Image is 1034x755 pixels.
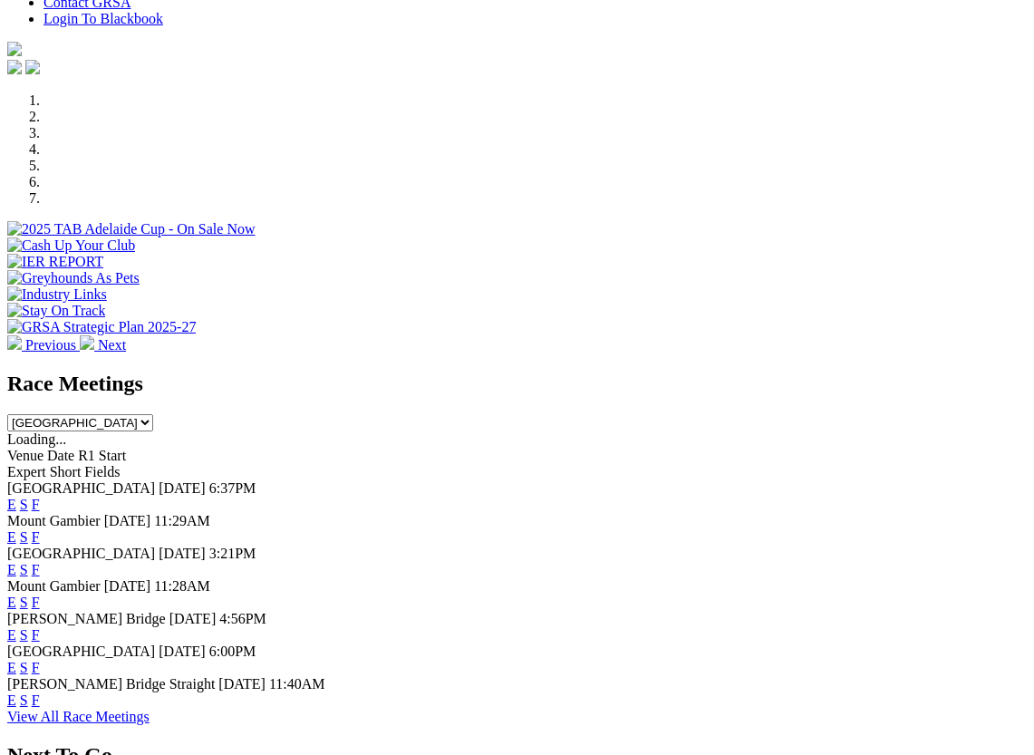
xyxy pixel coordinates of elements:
a: E [7,660,16,675]
a: Next [80,337,126,353]
a: E [7,595,16,610]
a: F [32,627,40,643]
span: [DATE] [169,611,217,626]
span: [DATE] [104,513,151,528]
a: E [7,692,16,708]
span: [DATE] [218,676,266,692]
span: [GEOGRAPHIC_DATA] [7,480,155,496]
a: F [32,497,40,512]
span: Previous [25,337,76,353]
span: 4:56PM [219,611,266,626]
span: [GEOGRAPHIC_DATA] [7,644,155,659]
img: Greyhounds As Pets [7,270,140,286]
img: chevron-right-pager-white.svg [80,335,94,350]
a: S [20,595,28,610]
span: Fields [84,464,120,479]
a: Login To Blackbook [43,11,163,26]
span: Expert [7,464,46,479]
img: Industry Links [7,286,107,303]
img: Stay On Track [7,303,105,319]
span: 11:28AM [154,578,210,594]
span: Loading... [7,431,66,447]
span: 11:40AM [269,676,325,692]
a: S [20,529,28,545]
span: 3:21PM [209,546,256,561]
img: Cash Up Your Club [7,237,135,254]
span: Mount Gambier [7,578,101,594]
img: 2025 TAB Adelaide Cup - On Sale Now [7,221,256,237]
a: S [20,627,28,643]
a: Previous [7,337,80,353]
span: [DATE] [159,546,206,561]
a: S [20,562,28,577]
span: R1 Start [78,448,126,463]
img: logo-grsa-white.png [7,42,22,56]
span: Venue [7,448,43,463]
img: twitter.svg [25,60,40,74]
a: F [32,692,40,708]
a: S [20,660,28,675]
h2: Race Meetings [7,372,1027,396]
a: E [7,529,16,545]
a: E [7,497,16,512]
span: Next [98,337,126,353]
span: [DATE] [104,578,151,594]
span: [GEOGRAPHIC_DATA] [7,546,155,561]
a: E [7,562,16,577]
img: chevron-left-pager-white.svg [7,335,22,350]
span: 11:29AM [154,513,210,528]
span: Mount Gambier [7,513,101,528]
a: F [32,595,40,610]
a: F [32,529,40,545]
img: facebook.svg [7,60,22,74]
span: Short [50,464,82,479]
span: 6:00PM [209,644,256,659]
a: F [32,562,40,577]
span: [DATE] [159,480,206,496]
a: S [20,497,28,512]
span: 6:37PM [209,480,256,496]
a: E [7,627,16,643]
span: [PERSON_NAME] Bridge [7,611,166,626]
a: View All Race Meetings [7,709,150,724]
img: GRSA Strategic Plan 2025-27 [7,319,196,335]
a: F [32,660,40,675]
span: [DATE] [159,644,206,659]
a: S [20,692,28,708]
img: IER REPORT [7,254,103,270]
span: Date [47,448,74,463]
span: [PERSON_NAME] Bridge Straight [7,676,215,692]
